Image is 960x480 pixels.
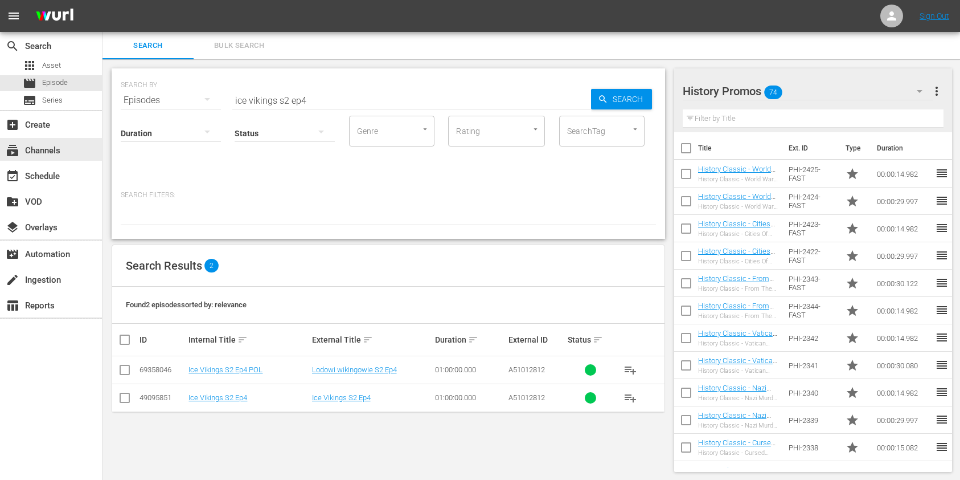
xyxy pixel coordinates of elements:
td: PHI-2339 [784,406,842,434]
a: Sign Out [920,11,949,21]
a: Ice Vikings S2 Ep4 [312,393,371,402]
div: History Classic - Vatican Secret Files Exposed: The [PERSON_NAME] and the Devil 15* [698,340,780,347]
div: 49095851 [140,393,185,402]
a: Ice Vikings S2 Ep4 [188,393,247,402]
span: reorder [935,221,949,235]
td: PHI-2342 [784,324,842,352]
div: History Classic - Vatican Secret Files Exposed: The [PERSON_NAME] and the Devil 30* [698,367,780,375]
div: History Promos [683,75,933,107]
span: Search [109,39,187,52]
th: Duration [870,132,938,164]
span: 2 [204,259,219,272]
div: Episodes [121,84,221,116]
span: reorder [935,440,949,454]
td: PHI-2423-FAST [784,215,842,242]
span: reorder [935,166,949,180]
div: 69358046 [140,365,185,374]
img: ans4CAIJ8jUAAAAAAAAAAAAAAAAAAAAAAAAgQb4GAAAAAAAAAAAAAAAAAAAAAAAAJMjXAAAAAAAAAAAAAAAAAAAAAAAAgAT5G... [27,3,82,30]
div: History Classic - Cities Of Gold, The Reality Behind The Myth 30* [698,258,780,265]
td: PHI-2340 [784,379,842,406]
div: History Classic - Nazi Murder Mysteries 30* [698,422,780,429]
a: History Classic - From The Ashes of WWII 30* [698,274,774,291]
span: Reports [6,299,19,312]
span: A51012812 [508,365,545,374]
span: Bulk Search [200,39,278,52]
a: History Classic - From The Ashes of WWII 15* [698,302,774,319]
td: 00:00:29.997 [872,406,935,434]
a: History Classic - Vatican Secret Files Exposed: The [PERSON_NAME] and the Devil 15* [698,329,777,363]
div: 01:00:00.000 [435,365,506,374]
span: reorder [935,194,949,208]
div: History Classic - Cursed Treasures 15* [698,449,780,457]
span: Series [23,93,36,107]
a: History Classic - Nazi Murder Mysteries 15* [698,384,771,401]
span: Promo [846,413,859,427]
td: 00:00:30.080 [872,352,935,379]
span: Promo [846,359,859,372]
div: ID [140,335,185,344]
span: Asset [42,60,61,71]
a: History Classic - Cursed Treasures 15* [698,438,776,455]
span: reorder [935,358,949,372]
td: PHI-2424-FAST [784,188,842,215]
button: Open [630,124,641,135]
td: PHI-2344-FAST [784,297,842,324]
div: History Classic - Cities Of Gold, The Reality Behind The Myth 15* [698,230,780,238]
div: History Classic - World War II: The End 15* [698,176,780,183]
span: reorder [935,331,949,344]
button: more_vert [930,78,943,105]
span: reorder [935,249,949,262]
span: Promo [846,276,859,290]
button: playlist_add [617,384,644,412]
p: Search Filters: [121,190,656,200]
td: PHI-2425-FAST [784,160,842,188]
a: History Classic - Cities Of Gold, The Reality Behind The Myth 15* [698,219,775,245]
span: Promo [846,441,859,454]
a: History Classic - World War II: The End 30* [698,192,776,209]
span: Channels [6,144,19,157]
td: 00:00:14.982 [872,297,935,324]
td: 00:00:14.982 [872,215,935,242]
span: Episode [42,77,68,88]
td: 00:00:29.997 [872,242,935,270]
span: Episode [23,76,36,90]
span: Search [608,89,652,109]
span: Promo [846,249,859,263]
td: PHI-2422-FAST [784,242,842,270]
div: External ID [508,335,564,344]
td: 00:00:30.122 [872,270,935,297]
div: 01:00:00.000 [435,393,506,402]
span: Search [6,39,19,53]
td: 00:00:29.997 [872,188,935,215]
span: Promo [846,386,859,400]
span: Overlays [6,221,19,234]
span: Promo [846,304,859,318]
span: sort [593,335,603,345]
td: PHI-2343-FAST [784,270,842,297]
span: sort [468,335,478,345]
a: History Classic - Cities Of Gold, The Reality Behind The Myth 30* [698,247,775,272]
div: External Title [312,333,432,347]
div: Duration [435,333,506,347]
div: History Classic - Nazi Murder Mysteries 15* [698,394,780,402]
span: Promo [846,194,859,208]
a: History Classic - World War II: The End 15* [698,165,776,182]
th: Ext. ID [782,132,839,164]
a: Ice Vikings S2 Ep4 POL [188,365,262,374]
button: Open [530,124,541,135]
span: reorder [935,276,949,290]
td: 00:00:14.982 [872,160,935,188]
a: History Classic - Nazi Murder Mysteries 30* [698,411,771,428]
span: menu [7,9,20,23]
a: Lodowi wikingowie S2 Ep4 [312,365,397,374]
td: PHI-2338 [784,434,842,461]
span: reorder [935,303,949,317]
button: Open [420,124,430,135]
span: more_vert [930,84,943,98]
td: 00:00:14.982 [872,379,935,406]
span: sort [363,335,373,345]
button: Search [591,89,652,109]
div: Internal Title [188,333,308,347]
span: Series [42,95,63,106]
span: VOD [6,195,19,209]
